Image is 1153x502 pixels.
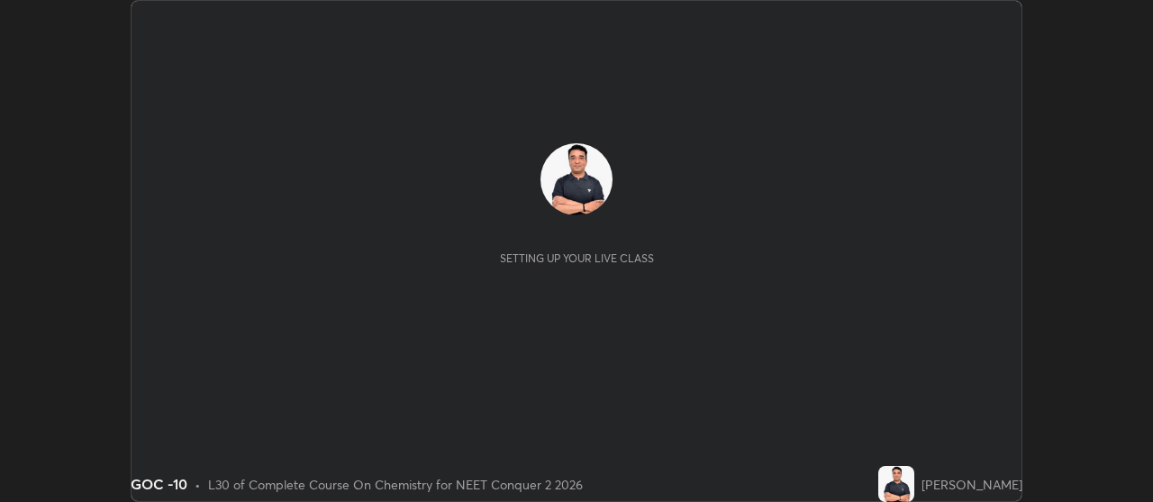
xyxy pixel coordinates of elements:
div: [PERSON_NAME] [921,475,1022,494]
div: Setting up your live class [500,251,654,265]
div: L30 of Complete Course On Chemistry for NEET Conquer 2 2026 [208,475,583,494]
div: • [195,475,201,494]
div: GOC -10 [131,473,187,495]
img: cdd11cb0ff7c41cdbf678b0cfeb7474b.jpg [540,143,613,215]
img: cdd11cb0ff7c41cdbf678b0cfeb7474b.jpg [878,466,914,502]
